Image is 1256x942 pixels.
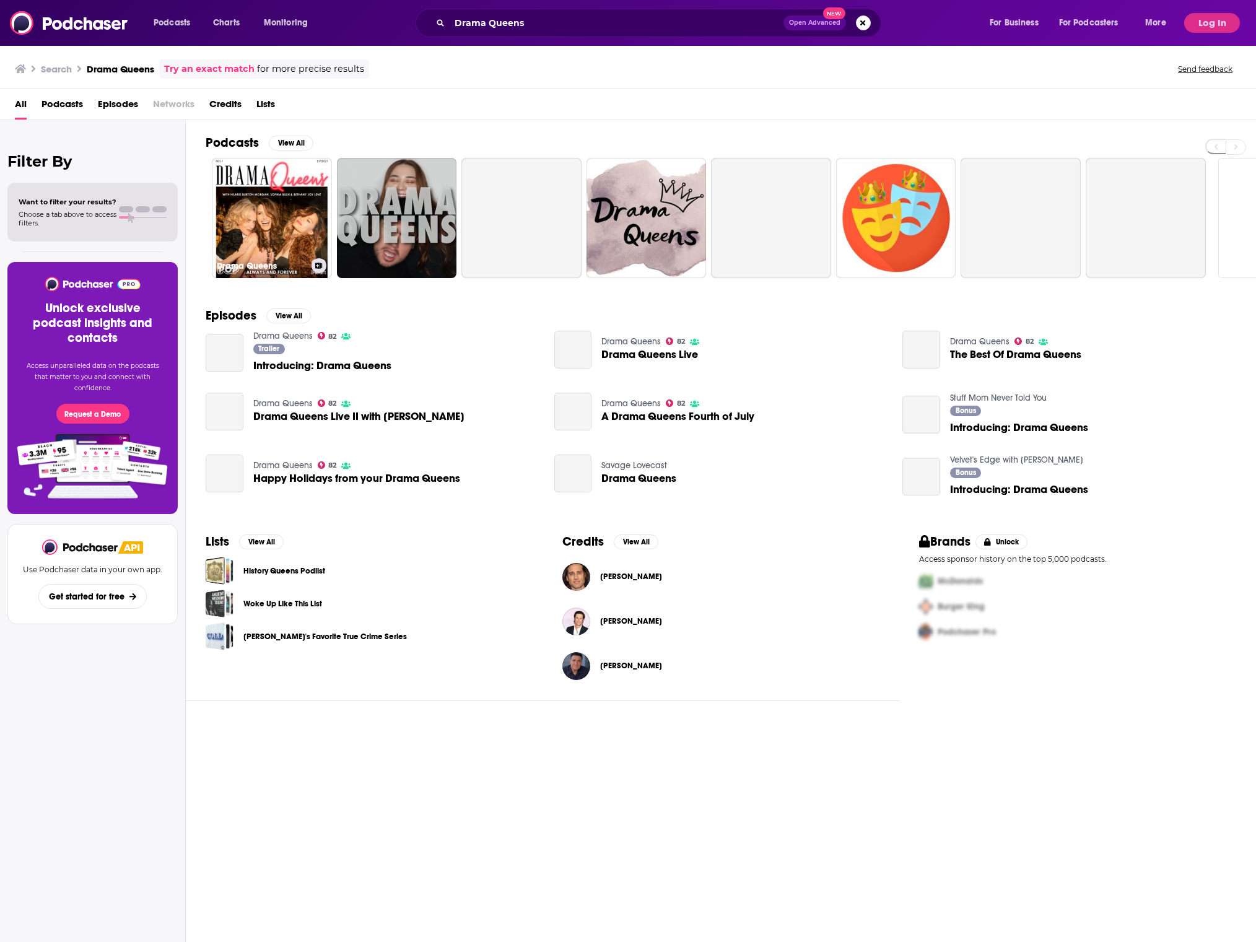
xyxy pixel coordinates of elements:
[253,473,460,484] a: Happy Holidays from your Drama Queens
[328,463,336,468] span: 82
[789,20,840,26] span: Open Advanced
[914,594,938,619] img: Second Pro Logo
[562,534,604,549] h2: Credits
[562,563,590,591] img: Brad Falchuk
[10,11,129,35] img: Podchaser - Follow, Share and Rate Podcasts
[42,539,119,555] img: Podchaser - Follow, Share and Rate Podcasts
[41,94,83,120] a: Podcasts
[950,336,1010,347] a: Drama Queens
[783,15,846,30] button: Open AdvancedNew
[253,460,313,471] a: Drama Queens
[243,630,407,643] a: [PERSON_NAME]'s Favorite True Crime Series
[1026,339,1034,344] span: 82
[44,277,141,291] img: Podchaser - Follow, Share and Rate Podcasts
[601,473,676,484] a: Drama Queens
[269,136,313,150] button: View All
[217,261,307,271] h3: Drama Queens
[601,398,661,409] a: Drama Queens
[22,360,163,394] p: Access unparalleled data on the podcasts that matter to you and connect with confidence.
[1136,13,1182,33] button: open menu
[253,331,313,341] a: Drama Queens
[255,13,324,33] button: open menu
[206,334,243,372] a: Introducing: Drama Queens
[914,569,938,594] img: First Pro Logo
[49,591,124,602] span: Get started for free
[919,534,970,549] h2: Brands
[1059,14,1119,32] span: For Podcasters
[450,13,783,33] input: Search podcasts, credits, & more...
[950,455,1083,465] a: Velvet's Edge with Kelly Henderson
[677,339,685,344] span: 82
[600,572,662,582] a: Brad Falchuk
[666,399,685,407] a: 82
[601,411,754,422] a: A Drama Queens Fourth of July
[601,460,667,471] a: Savage Lovecast
[253,360,391,371] a: Introducing: Drama Queens
[206,534,229,549] h2: Lists
[209,94,242,120] span: Credits
[1051,13,1136,33] button: open menu
[1014,338,1034,345] a: 82
[1145,14,1166,32] span: More
[212,158,332,278] a: Drama Queens
[950,349,1081,360] a: The Best Of Drama Queens
[15,94,27,120] span: All
[19,198,116,206] span: Want to filter your results?
[257,62,364,76] span: for more precise results
[554,455,592,492] a: Drama Queens
[614,534,658,549] button: View All
[914,619,938,645] img: Third Pro Logo
[264,14,308,32] span: Monitoring
[206,557,233,585] span: History Queens Podlist
[902,331,940,369] a: The Best Of Drama Queens
[950,484,1088,495] span: Introducing: Drama Queens
[562,652,590,680] img: Andre Degas
[902,458,940,495] a: Introducing: Drama Queens
[253,411,464,422] span: Drama Queens Live II with [PERSON_NAME]
[213,14,240,32] span: Charts
[600,661,662,671] a: Andre Degas
[562,608,590,635] img: Oliver Hudson
[7,152,178,170] h2: Filter By
[87,63,154,75] h3: Drama Queens
[56,404,129,424] button: Request a Demo
[19,210,116,227] span: Choose a tab above to access filters.
[950,393,1047,403] a: Stuff Mom Never Told You
[823,7,845,19] span: New
[666,338,685,345] a: 82
[938,576,983,587] span: McDonalds
[427,9,893,37] div: Search podcasts, credits, & more...
[256,94,275,120] a: Lists
[98,94,138,120] a: Episodes
[206,455,243,492] a: Happy Holidays from your Drama Queens
[258,345,279,352] span: Trailer
[981,13,1054,33] button: open menu
[318,332,337,339] a: 82
[38,584,147,609] button: Get started for free
[22,301,163,346] h3: Unlock exclusive podcast insights and contacts
[206,308,311,323] a: EpisodesView All
[938,627,996,637] span: Podchaser Pro
[554,331,592,369] a: Drama Queens Live
[206,308,256,323] h2: Episodes
[206,622,233,650] span: Andrea's Favorite True Crime Series
[318,399,337,407] a: 82
[164,62,255,76] a: Try an exact match
[118,541,143,554] img: Podchaser API banner
[600,616,662,626] a: Oliver Hudson
[206,135,313,150] a: PodcastsView All
[600,616,662,626] span: [PERSON_NAME]
[266,308,311,323] button: View All
[562,601,879,641] button: Oliver HudsonOliver Hudson
[938,601,985,612] span: Burger King
[243,564,325,578] a: History Queens Podlist
[41,63,72,75] h3: Search
[206,590,233,617] span: Woke Up Like This List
